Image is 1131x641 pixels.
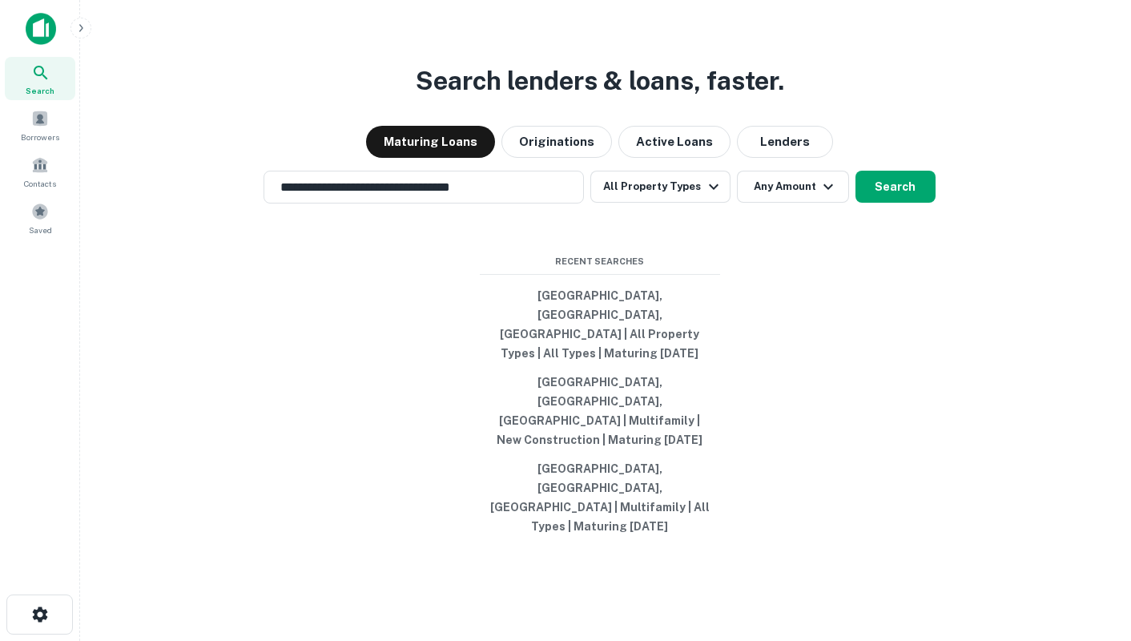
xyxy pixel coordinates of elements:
span: Search [26,84,54,97]
button: Any Amount [737,171,849,203]
button: Search [855,171,936,203]
iframe: Chat Widget [1051,462,1131,538]
button: All Property Types [590,171,730,203]
h3: Search lenders & loans, faster. [416,62,784,100]
button: [GEOGRAPHIC_DATA], [GEOGRAPHIC_DATA], [GEOGRAPHIC_DATA] | Multifamily | All Types | Maturing [DATE] [480,454,720,541]
button: Originations [501,126,612,158]
span: Borrowers [21,131,59,143]
button: [GEOGRAPHIC_DATA], [GEOGRAPHIC_DATA], [GEOGRAPHIC_DATA] | All Property Types | All Types | Maturi... [480,281,720,368]
span: Contacts [24,177,56,190]
span: Recent Searches [480,255,720,268]
img: capitalize-icon.png [26,13,56,45]
span: Saved [29,224,52,236]
button: Maturing Loans [366,126,495,158]
button: Lenders [737,126,833,158]
button: [GEOGRAPHIC_DATA], [GEOGRAPHIC_DATA], [GEOGRAPHIC_DATA] | Multifamily | New Construction | Maturi... [480,368,720,454]
button: Active Loans [618,126,731,158]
